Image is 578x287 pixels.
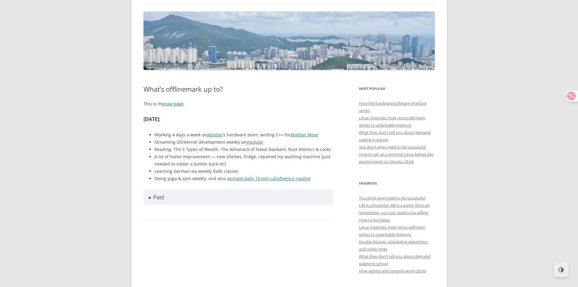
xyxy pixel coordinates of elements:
li: Reading: The 5 Types of Wealth, The Almanack of Naval Ravikant, Rust Atomics & Locks [154,146,333,153]
a: Sometimes, you just need to be willing [359,210,428,215]
li: Learning German via weekly Italki classes [154,168,333,175]
h3: Favorites [359,180,435,187]
a: How to set up a minimal Linux kernel dev environment on Ubuntu 20.04 [359,152,434,164]
a: Linux Internals: How /proc/self/mem writes to unwritable memory [359,224,425,237]
a: What they don’t tell you about demand paging in school [359,254,430,266]
li: Streaming OS/Kernel development weekly on [154,138,333,146]
a: What they don't tell you about demand paging in school [359,130,431,142]
a: How setjmp and longjmp work (2016) [359,268,426,274]
p: This is my . [144,100,333,108]
strong: [DATE] [144,116,159,122]
a: You don’t even need to be successful [359,195,425,201]
a: Ableton [207,132,223,138]
a: now page [164,101,184,107]
li: Working 4 days a week on ‘s hardware team, writing C++ for [154,131,333,138]
a: Life is a business; life is a game; life is art [359,203,430,208]
a: simple daily 10 min calisthenics routine [229,176,310,181]
span: Past [153,193,164,201]
a: Linux Internals: How /proc/self/mem writes to unwritable memory [359,115,425,128]
img: offlinemark [144,12,435,70]
h3: : [144,115,333,124]
a: How the hardware/software interface works [359,101,427,113]
h1: What’s offlinemark up to? [144,85,333,93]
li: A lot of home improvement — new shelves, fridge, repaired my washing machine (just needed to sold... [154,153,333,168]
li: Doing yoga & spin weekly, and also a [154,175,333,182]
a: You don't even need to be successful [359,144,426,150]
summary: Past [144,190,333,205]
a: How to be happy [359,217,390,223]
a: Ableton Move [290,132,318,138]
a: Double fetches, scheduling algorithms, and onion rings [359,239,428,252]
a: youtube [246,139,263,145]
h3: Most Popular [359,85,435,92]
